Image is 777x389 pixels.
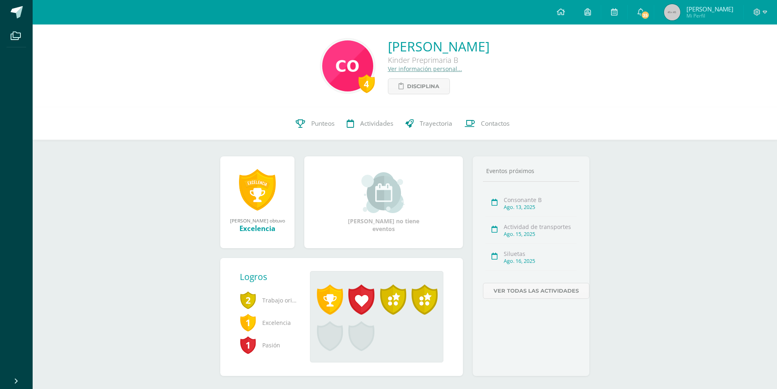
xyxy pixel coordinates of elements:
[407,79,439,94] span: Disciplina
[228,224,286,233] div: Excelencia
[240,336,256,354] span: 1
[388,55,489,65] div: Kinder Preprimaria B
[388,38,489,55] a: [PERSON_NAME]
[240,334,297,356] span: Pasión
[686,5,733,13] span: [PERSON_NAME]
[399,107,458,140] a: Trayectoria
[504,223,577,231] div: Actividad de transportes
[483,167,579,175] div: Eventos próximos
[504,231,577,238] div: Ago. 15, 2025
[504,204,577,211] div: Ago. 13, 2025
[360,119,393,128] span: Actividades
[481,119,509,128] span: Contactos
[322,40,373,91] img: 72d87a950b49b1b4b516f952af49e1b9.png
[686,12,733,19] span: Mi Perfil
[228,217,286,224] div: [PERSON_NAME] obtuvo
[388,65,462,73] a: Ver información personal...
[240,291,256,309] span: 2
[483,283,589,299] a: Ver todas las actividades
[504,250,577,258] div: Siluetas
[343,172,425,233] div: [PERSON_NAME] no tiene eventos
[240,313,256,332] span: 1
[664,4,680,20] img: 45x45
[240,311,297,334] span: Excelencia
[458,107,516,140] a: Contactos
[290,107,341,140] a: Punteos
[240,289,297,311] span: Trabajo original
[361,172,406,213] img: event_small.png
[311,119,334,128] span: Punteos
[641,11,650,20] span: 35
[504,196,577,204] div: Consonante B
[359,74,375,93] div: 4
[240,271,303,282] div: Logros
[504,258,577,265] div: Ago. 16, 2025
[388,78,450,94] a: Disciplina
[420,119,452,128] span: Trayectoria
[341,107,399,140] a: Actividades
